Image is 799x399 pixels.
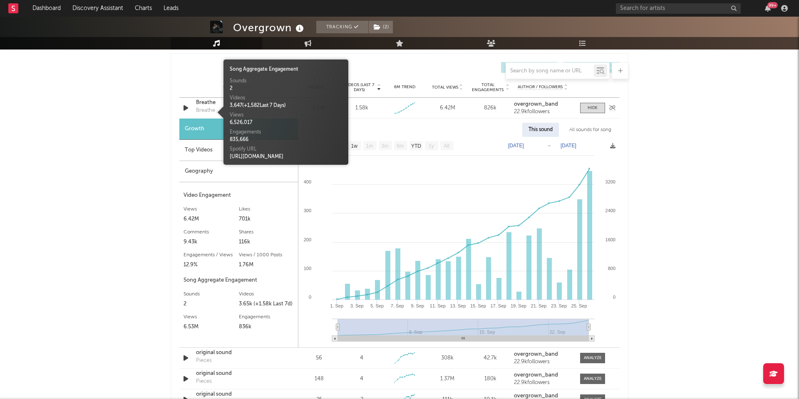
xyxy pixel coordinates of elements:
text: 21. Sep [531,303,547,308]
div: 826k [471,104,510,112]
div: Videos [239,289,294,299]
div: 180k [471,375,510,383]
button: Official(0) [563,62,620,73]
text: 7. Sep [391,303,404,308]
text: 100 [304,266,311,271]
text: 1. Sep [330,303,343,308]
div: Comments [184,227,239,237]
text: 400 [304,179,311,184]
a: overgrown_band [514,393,572,399]
div: Sounds [230,77,342,85]
span: Total Engagements [471,82,505,92]
text: 9. Sep [411,303,424,308]
text: 200 [304,237,311,242]
text: 1600 [605,237,615,242]
div: 4 [360,375,363,383]
text: 1m [366,143,373,149]
div: This sound [522,123,559,137]
div: Views [184,312,239,322]
text: 17. Sep [490,303,506,308]
text: 5. Sep [370,303,384,308]
div: Views / 1000 Posts [239,250,294,260]
strong: overgrown_band [514,102,558,107]
input: Search for artists [616,3,741,14]
text: 19. Sep [511,303,526,308]
text: [DATE] [561,143,576,149]
div: 148 [300,375,338,383]
div: 22.9k followers [514,380,572,386]
div: Shares [239,227,294,237]
button: UGC(9) [501,62,557,73]
text: 0 [613,295,615,300]
div: 12.9% [184,260,239,270]
strong: overgrown_band [514,372,558,378]
div: 6.42M [428,104,467,112]
div: Sounds [184,289,239,299]
div: 22.9k followers [514,109,572,115]
div: 3,647 ( + 1,582 Last 7 Days) [230,102,342,109]
strong: overgrown_band [514,352,558,357]
div: Song Aggregate Engagement [184,275,294,285]
div: 1.76M [239,260,294,270]
div: Likes [239,204,294,214]
text: 300 [304,208,311,213]
button: (2) [369,21,393,33]
div: 56 [300,354,338,362]
div: 116k [239,237,294,247]
a: [URL][DOMAIN_NAME] [230,154,283,159]
div: Song Aggregate Engagement [230,66,342,73]
a: original sound [196,369,283,378]
span: ( 2 ) [368,21,393,33]
text: → [546,143,551,149]
div: original sound [196,349,283,357]
div: 1.58k [355,104,368,112]
span: Total Views [432,85,458,90]
div: Growth [179,119,298,140]
div: 4 [360,354,363,362]
div: Views [184,204,239,214]
text: 15. Sep [470,303,486,308]
button: Tracking [316,21,368,33]
div: 836k [239,322,294,332]
div: 6,526,017 [230,119,342,126]
text: 25. Sep [571,303,587,308]
div: Pieces [196,357,212,365]
text: 11. Sep [430,303,446,308]
div: 9.43k [184,237,239,247]
div: 701k [239,214,294,224]
div: Top Videos [179,140,298,161]
div: 3.65k (+1.58k Last 7d) [239,299,294,309]
text: 3m [382,143,389,149]
div: 1.37M [428,375,467,383]
text: 3200 [605,179,615,184]
div: All sounds for song [563,123,618,137]
div: Spotify URL [230,146,342,153]
input: Search by song name or URL [506,68,594,74]
button: 99+ [765,5,771,12]
a: overgrown_band [514,102,572,107]
div: Overgrown [233,21,306,35]
div: Engagements [239,312,294,322]
div: 6.53M [184,322,239,332]
div: 6M Trend [385,84,424,90]
div: 99 + [767,2,778,8]
div: 2 [184,299,239,309]
text: 1w [351,143,358,149]
div: Engagements / Views [184,250,239,260]
text: 13. Sep [450,303,466,308]
text: 6m [397,143,404,149]
div: Breathe [196,107,215,115]
div: 2 [230,85,342,92]
strong: overgrown_band [514,393,558,399]
div: 22.9k followers [514,359,572,365]
div: Videos [230,94,342,102]
div: Views [230,112,342,119]
div: 835,666 [230,136,342,144]
a: original sound [196,390,283,399]
text: YTD [411,143,421,149]
div: Pieces [196,377,212,386]
a: overgrown_band [514,372,572,378]
text: 1y [429,143,434,149]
